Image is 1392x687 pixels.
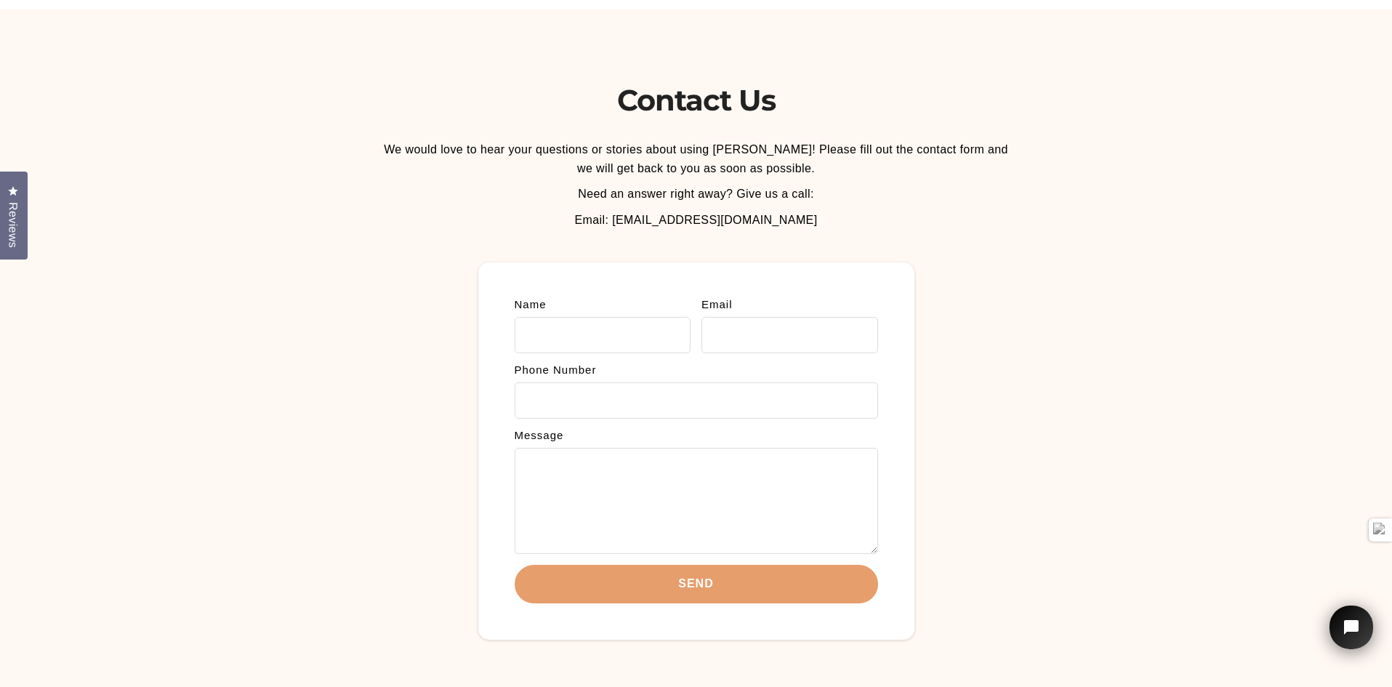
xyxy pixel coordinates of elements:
[515,364,878,375] label: Phone number
[4,202,23,248] span: Reviews
[377,82,1015,118] h2: Contact Us
[1311,585,1392,687] iframe: Tidio Chat
[574,214,817,226] span: Email: [EMAIL_ADDRESS][DOMAIN_NAME]
[701,299,878,310] label: Email
[515,565,878,603] button: Send
[384,143,1008,174] span: We would love to hear your questions or stories about using [PERSON_NAME]! Please fill out the co...
[515,430,878,441] label: Message
[515,299,691,310] label: Name
[578,188,814,200] span: Need an answer right away? Give us a call:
